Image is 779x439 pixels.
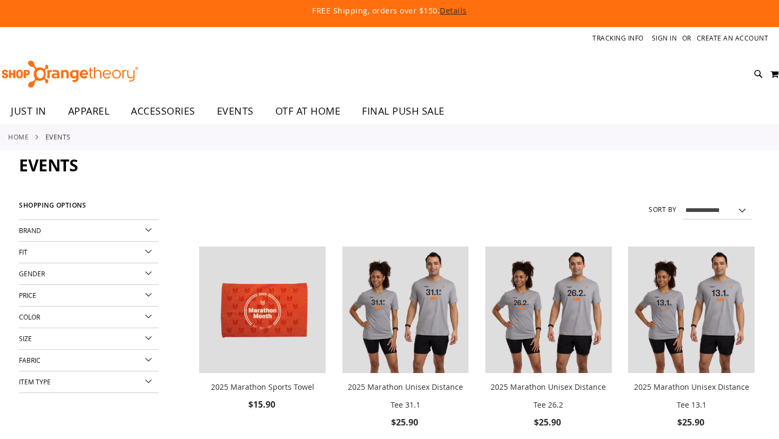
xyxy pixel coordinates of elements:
[485,247,612,373] img: 2025 Marathon Unisex Distance Tee 26.2
[19,285,159,307] div: Price
[275,99,341,123] span: OTF AT HOME
[634,382,749,410] a: 2025 Marathon Unisex Distance Tee 13.1
[19,291,36,300] span: Price
[57,99,121,124] a: APPAREL
[485,247,612,375] a: 2025 Marathon Unisex Distance Tee 26.2
[628,247,755,375] a: 2025 Marathon Unisex Distance Tee 13.1
[19,307,159,328] div: Color
[348,382,463,410] a: 2025 Marathon Unisex Distance Tee 31.1
[217,99,254,123] span: EVENTS
[19,356,41,364] span: Fabric
[199,247,326,373] img: 2025 Marathon Sports Towel
[677,416,706,428] span: $25.90
[440,5,467,16] a: Details
[19,328,159,350] div: Size
[342,247,469,375] a: 2025 Marathon Unisex Distance Tee 31.1
[19,312,40,321] span: Color
[11,99,47,123] span: JUST IN
[206,99,265,123] a: EVENTS
[45,132,71,142] strong: EVENTS
[697,34,769,43] a: Create an Account
[628,247,755,373] img: 2025 Marathon Unisex Distance Tee 13.1
[19,242,159,263] div: Fit
[120,99,206,124] a: ACCESSORIES
[19,248,28,256] span: Fit
[248,398,277,410] span: $15.90
[19,197,159,220] strong: Shopping Options
[211,382,314,392] a: 2025 Marathon Sports Towel
[8,132,29,142] a: Home
[491,382,606,410] a: 2025 Marathon Unisex Distance Tee 26.2
[19,334,32,343] span: Size
[534,416,563,428] span: $25.90
[265,99,352,124] a: OTF AT HOME
[19,154,78,176] span: EVENTS
[351,99,455,124] a: FINAL PUSH SALE
[68,99,110,123] span: APPAREL
[199,247,326,375] a: 2025 Marathon Sports Towel
[19,377,51,386] span: Item Type
[19,371,159,393] div: Item Type
[65,5,714,16] p: FREE Shipping, orders over $150.
[342,247,469,373] img: 2025 Marathon Unisex Distance Tee 31.1
[131,99,195,123] span: ACCESSORIES
[649,205,677,214] label: Sort By
[19,269,45,278] span: Gender
[592,34,644,43] a: Tracking Info
[19,350,159,371] div: Fabric
[652,34,677,43] a: Sign In
[19,220,159,242] div: Brand
[19,226,41,235] span: Brand
[391,416,420,428] span: $25.90
[19,263,159,285] div: Gender
[362,99,445,123] span: FINAL PUSH SALE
